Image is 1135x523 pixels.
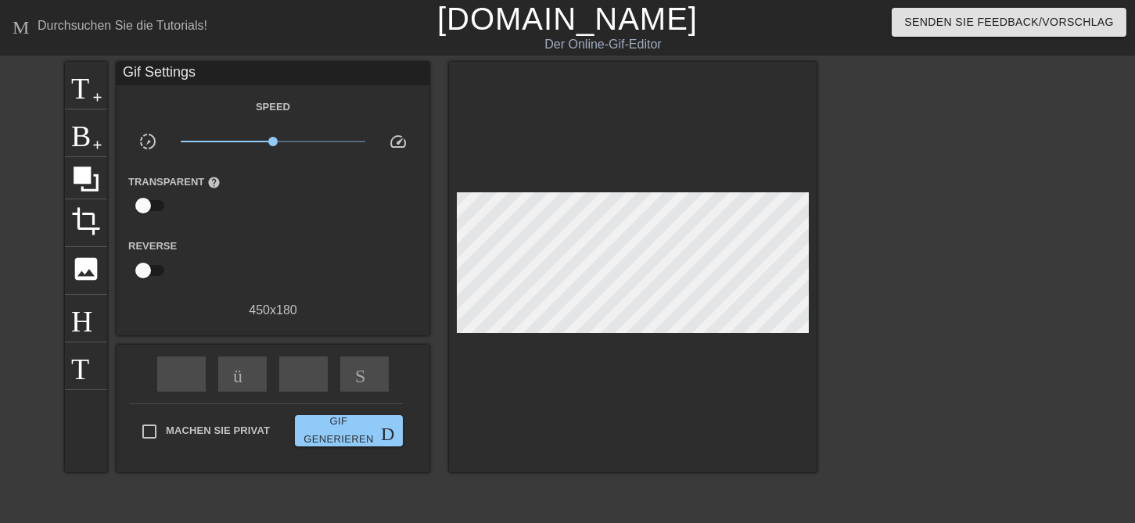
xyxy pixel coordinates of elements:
span: Menü-Buch [13,15,31,34]
span: Gif generieren [301,413,397,449]
label: Reverse [128,238,177,254]
div: Der Online-Gif-Editor [386,35,821,54]
span: Bild [71,116,101,146]
span: Machen Sie privat [166,423,270,439]
span: add-circle [91,91,104,104]
span: bow [294,364,313,382]
div: Durchsuchen Sie die Tutorials! [38,19,207,32]
span: Doppelpfeil [381,421,400,440]
span: help [207,176,221,189]
span: Skip-next [355,364,374,382]
span: Tastatur [71,349,101,379]
a: Durchsuchen Sie die Tutorials! [13,15,207,39]
span: crop [71,206,101,236]
span: schnell-rewind [172,364,191,382]
span: photo-size-select-large [71,254,101,284]
span: überspringen [233,364,252,382]
span: add-circle [91,138,104,152]
span: Senden Sie Feedback/Vorschlag [904,13,1114,32]
span: Hilfe [71,302,101,331]
span: slow_motion_video [138,132,157,151]
label: Speed [256,99,290,115]
button: Gif generieren [295,415,403,446]
span: Titel [71,69,101,99]
button: Senden Sie Feedback/Vorschlag [892,8,1126,37]
label: Transparent [128,174,221,190]
a: [DOMAIN_NAME] [437,2,698,36]
span: speed [389,132,408,151]
div: Gif Settings [117,62,429,85]
div: 450 x 180 [117,301,429,320]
